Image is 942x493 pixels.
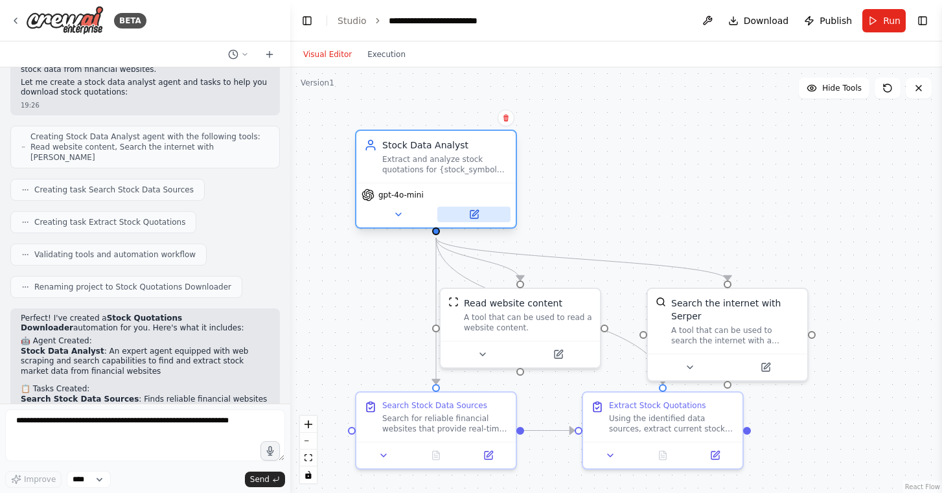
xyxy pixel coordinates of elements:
[21,314,270,334] p: Perfect! I've created a automation for you. Here's what it includes:
[466,448,511,463] button: Open in side panel
[609,400,706,411] div: Extract Stock Quotations
[729,360,802,375] button: Open in side panel
[464,312,592,333] div: A tool that can be used to read a website content.
[448,297,459,307] img: ScrapeWebsiteTool
[799,9,857,32] button: Publish
[300,450,317,466] button: fit view
[298,12,316,30] button: Hide left sidebar
[382,154,508,175] div: Extract and analyze stock quotations for {stock_symbols} by searching financial websites and scra...
[905,483,940,490] a: React Flow attribution
[430,238,734,281] g: Edge from 9f96ca1d-f7cb-4028-b7f7-c192a9f2d891 to 51f7ae02-e813-4197-b382-90d7a0b0c326
[300,416,317,483] div: React Flow controls
[498,109,514,126] button: Delete node
[862,9,906,32] button: Run
[21,314,182,333] strong: Stock Quotations Downloader
[820,14,852,27] span: Publish
[609,413,735,434] div: Using the identified data sources, extract current stock quotations for {stock_symbols}. Scrape t...
[34,185,194,195] span: Creating task Search Stock Data Sources
[300,433,317,450] button: zoom out
[355,391,517,470] div: Search Stock Data SourcesSearch for reliable financial websites that provide real-time stock quot...
[34,249,196,260] span: Validating tools and automation workflow
[671,297,799,323] div: Search the internet with Serper
[260,441,280,461] button: Click to speak your automation idea
[437,207,511,222] button: Open in side panel
[21,336,270,347] h2: 🤖 Agent Created:
[30,132,269,163] span: Creating Stock Data Analyst agent with the following tools: Read website content, Search the inte...
[693,448,737,463] button: Open in side panel
[744,14,789,27] span: Download
[883,14,901,27] span: Run
[647,288,809,382] div: SerperDevToolSearch the internet with SerperA tool that can be used to search the internet with a...
[295,47,360,62] button: Visual Editor
[360,47,413,62] button: Execution
[114,13,146,29] div: BETA
[430,238,442,384] g: Edge from 9f96ca1d-f7cb-4028-b7f7-c192a9f2d891 to 4fa5aaeb-d0a9-42e0-8c6c-cc1cd8d4462e
[34,282,231,292] span: Renaming project to Stock Quotations Downloader
[582,391,744,470] div: Extract Stock QuotationsUsing the identified data sources, extract current stock quotations for {...
[799,78,869,98] button: Hide Tools
[300,466,317,483] button: toggle interactivity
[259,47,280,62] button: Start a new chat
[439,288,601,369] div: ScrapeWebsiteToolRead website contentA tool that can be used to read a website content.
[430,238,669,384] g: Edge from 9f96ca1d-f7cb-4028-b7f7-c192a9f2d891 to 0736e98b-211a-484f-aed8-104c62649975
[21,347,270,377] li: : An expert agent equipped with web scraping and search capabilities to find and extract stock ma...
[34,217,185,227] span: Creating task Extract Stock Quotations
[5,471,62,488] button: Improve
[21,78,270,98] p: Let me create a stock data analyst agent and tasks to help you download stock quotations:
[378,190,424,200] span: gpt-4o-mini
[24,474,56,485] span: Improve
[338,16,367,26] a: Studio
[913,12,932,30] button: Show right sidebar
[822,83,862,93] span: Hide Tools
[723,9,794,32] button: Download
[430,238,527,281] g: Edge from 9f96ca1d-f7cb-4028-b7f7-c192a9f2d891 to 44d0669e-ec29-4440-a3c3-980f0d0c15a7
[21,395,270,415] li: : Finds reliable financial websites (like Yahoo Finance, Google Finance)
[355,132,517,231] div: Stock Data AnalystExtract and analyze stock quotations for {stock_symbols} by searching financial...
[636,448,691,463] button: No output available
[671,325,799,346] div: A tool that can be used to search the internet with a search_query. Supports different search typ...
[338,14,516,27] nav: breadcrumb
[26,6,104,35] img: Logo
[223,47,254,62] button: Switch to previous chat
[21,100,270,110] div: 19:26
[21,384,270,395] h2: 📋 Tasks Created:
[21,395,139,404] strong: Search Stock Data Sources
[464,297,562,310] div: Read website content
[21,347,104,356] strong: Stock Data Analyst
[382,413,508,434] div: Search for reliable financial websites that provide real-time stock quotations for {stock_symbols...
[250,474,270,485] span: Send
[301,78,334,88] div: Version 1
[382,139,508,152] div: Stock Data Analyst
[524,424,575,437] g: Edge from 4fa5aaeb-d0a9-42e0-8c6c-cc1cd8d4462e to 0736e98b-211a-484f-aed8-104c62649975
[382,400,487,411] div: Search Stock Data Sources
[656,297,666,307] img: SerperDevTool
[245,472,285,487] button: Send
[300,416,317,433] button: zoom in
[409,448,464,463] button: No output available
[522,347,595,362] button: Open in side panel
